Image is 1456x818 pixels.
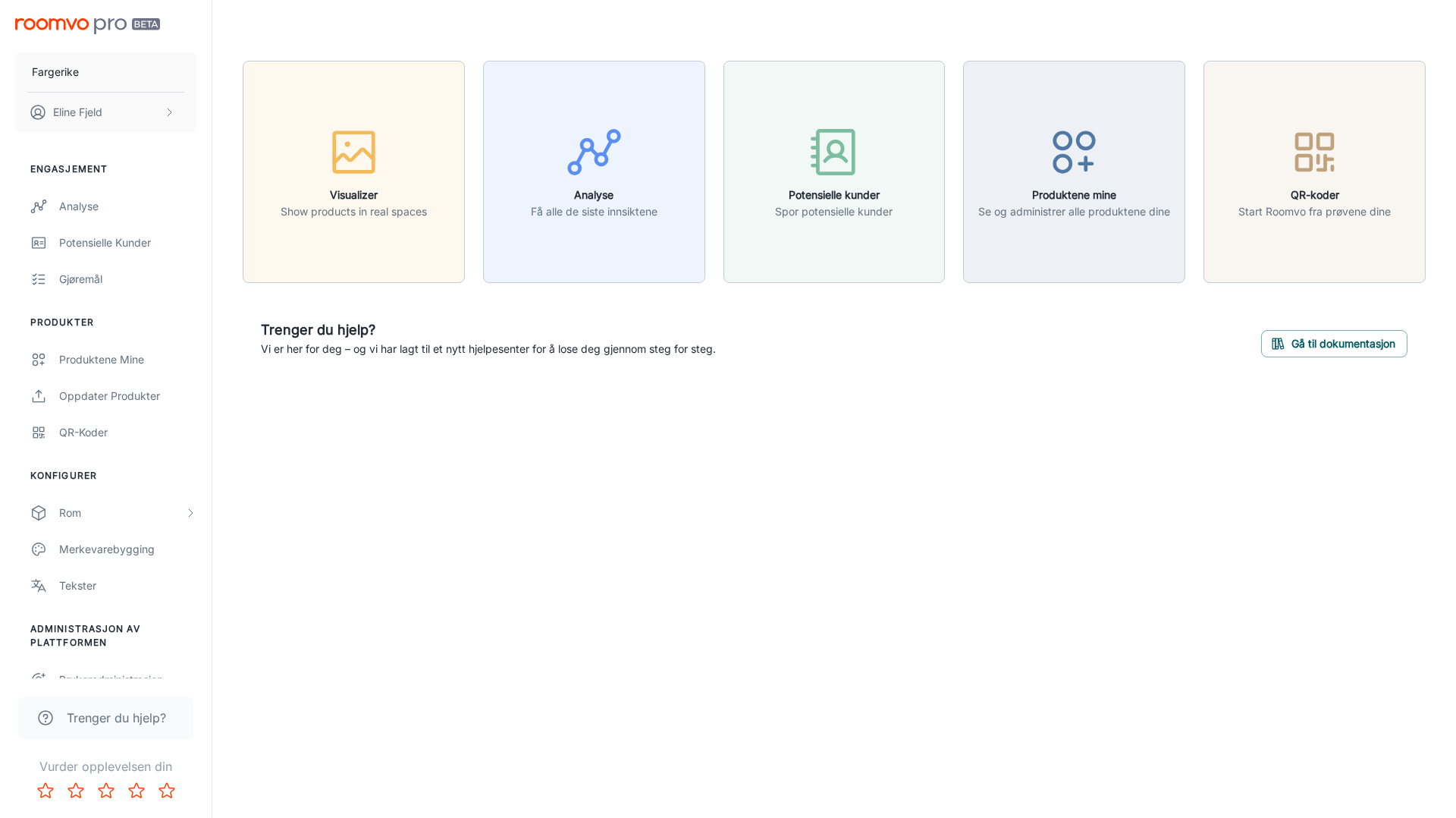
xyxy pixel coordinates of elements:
h6: Visualizer [281,187,427,203]
button: QR-koderStart Roomvo fra prøvene dine [1203,61,1426,283]
h6: QR-koder [1238,187,1391,203]
p: Eline Fjeld [53,104,102,121]
p: Start Roomvo fra prøvene dine [1238,203,1391,220]
p: Se og administrer alle produktene dine [978,203,1170,220]
img: Roomvo PRO Beta [15,18,160,34]
button: AnalyseFå alle de siste innsiktene [483,61,705,283]
div: Gjøremål [59,271,196,288]
button: Fargerike [15,52,196,92]
div: Potensielle kunder [59,234,196,251]
h6: Analyse [531,187,657,203]
p: Få alle de siste innsiktene [531,203,657,220]
button: VisualizerShow products in real spaces [243,61,465,283]
a: Gå til dokumentasjon [1261,335,1407,350]
a: AnalyseFå alle de siste innsiktene [483,163,705,178]
button: Potensielle kunderSpor potensielle kunder [723,61,946,283]
div: QR-koder [59,424,196,441]
div: Analyse [59,198,196,215]
button: Produktene mineSe og administrer alle produktene dine [963,61,1185,283]
div: Oppdater produkter [59,388,196,404]
button: Gå til dokumentasjon [1261,330,1407,357]
a: Produktene mineSe og administrer alle produktene dine [963,163,1185,178]
p: Show products in real spaces [281,203,427,220]
h6: Produktene mine [978,187,1170,203]
h6: Potensielle kunder [775,187,893,203]
p: Spor potensielle kunder [775,203,893,220]
h6: Trenger du hjelp? [261,319,716,341]
a: QR-koderStart Roomvo fra prøvene dine [1203,163,1426,178]
p: Fargerike [32,64,79,80]
p: Vi er her for deg – og vi har lagt til et nytt hjelpesenter for å lose deg gjennom steg for steg. [261,341,716,357]
button: Eline Fjeld [15,93,196,132]
div: Produktene mine [59,351,196,368]
a: Potensielle kunderSpor potensielle kunder [723,163,946,178]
